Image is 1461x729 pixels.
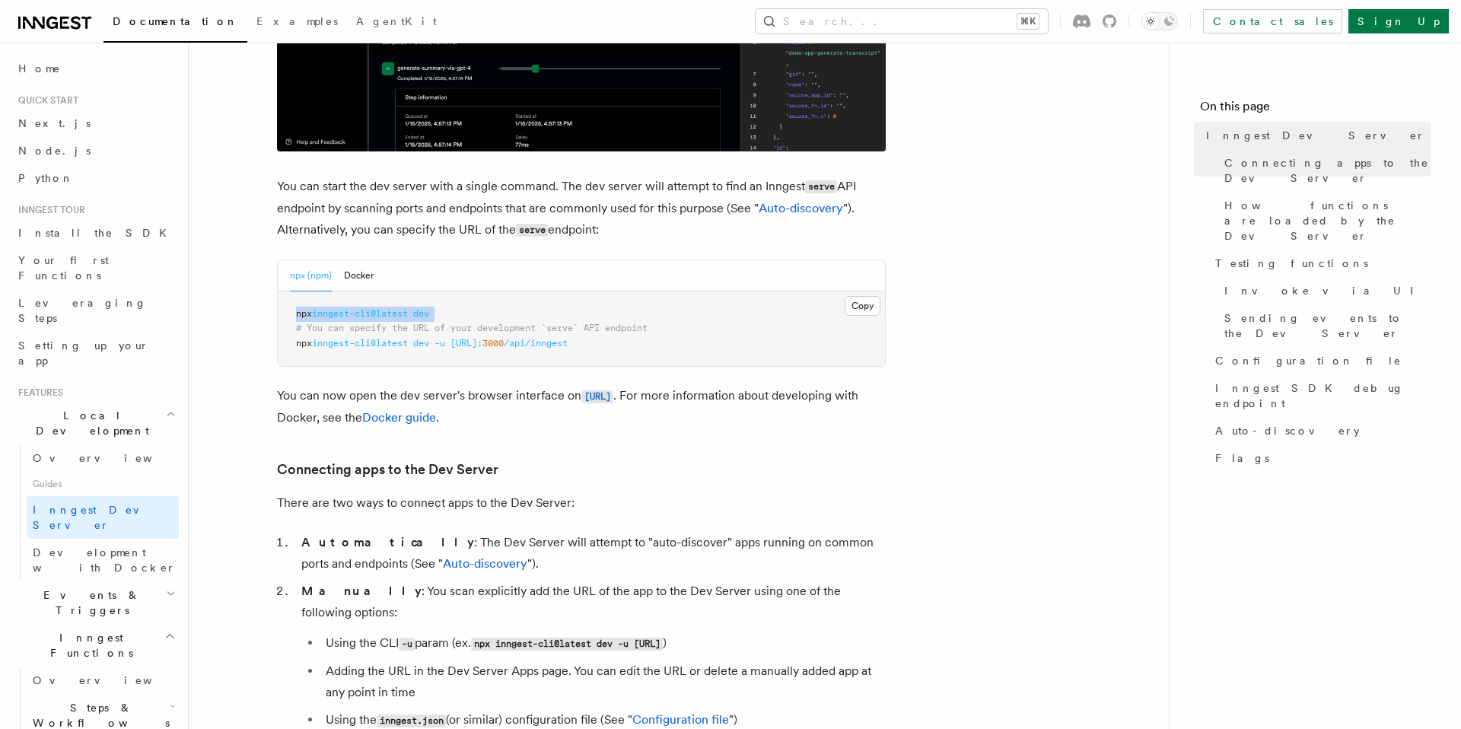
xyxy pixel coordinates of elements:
[1200,122,1431,149] a: Inngest Dev Server
[301,535,474,549] strong: Automatically
[27,539,179,581] a: Development with Docker
[12,137,179,164] a: Node.js
[1218,304,1431,347] a: Sending events to the Dev Server
[347,5,446,41] a: AgentKit
[1215,380,1431,411] span: Inngest SDK debug endpoint
[18,254,109,282] span: Your first Functions
[356,15,437,27] span: AgentKit
[1141,12,1178,30] button: Toggle dark mode
[1209,374,1431,417] a: Inngest SDK debug endpoint
[12,204,85,216] span: Inngest tour
[482,338,504,349] span: 3000
[33,674,189,686] span: Overview
[321,661,886,703] li: Adding the URL in the Dev Server Apps page. You can edit the URL or delete a manually added app a...
[1224,310,1431,341] span: Sending events to the Dev Server
[12,110,179,137] a: Next.js
[18,117,91,129] span: Next.js
[18,145,91,157] span: Node.js
[443,556,527,571] a: Auto-discovery
[12,630,164,661] span: Inngest Functions
[399,638,415,651] code: -u
[1209,347,1431,374] a: Configuration file
[1218,192,1431,250] a: How functions are loaded by the Dev Server
[413,308,429,319] span: dev
[1209,417,1431,444] a: Auto-discovery
[247,5,347,41] a: Examples
[1348,9,1449,33] a: Sign Up
[1215,353,1402,368] span: Configuration file
[1206,128,1425,143] span: Inngest Dev Server
[18,297,147,324] span: Leveraging Steps
[12,387,63,399] span: Features
[312,338,408,349] span: inngest-cli@latest
[362,410,436,425] a: Docker guide
[296,308,312,319] span: npx
[33,504,163,531] span: Inngest Dev Server
[18,172,74,184] span: Python
[756,9,1048,33] button: Search...⌘K
[632,712,729,727] a: Configuration file
[1218,149,1431,192] a: Connecting apps to the Dev Server
[12,444,179,581] div: Local Development
[12,55,179,82] a: Home
[1215,450,1269,466] span: Flags
[805,180,837,193] code: serve
[1224,283,1427,298] span: Invoke via UI
[301,584,422,598] strong: Manually
[12,247,179,289] a: Your first Functions
[321,632,886,654] li: Using the CLI param (ex. )
[1017,14,1039,29] kbd: ⌘K
[27,472,179,496] span: Guides
[312,308,408,319] span: inngest-cli@latest
[113,15,238,27] span: Documentation
[1224,155,1431,186] span: Connecting apps to the Dev Server
[1215,256,1368,271] span: Testing functions
[256,15,338,27] span: Examples
[103,5,247,43] a: Documentation
[759,201,843,215] a: Auto-discovery
[18,227,176,239] span: Install the SDK
[12,94,78,107] span: Quick start
[1203,9,1342,33] a: Contact sales
[581,390,613,403] code: [URL]
[277,459,498,480] a: Connecting apps to the Dev Server
[1209,444,1431,472] a: Flags
[33,546,176,574] span: Development with Docker
[18,339,149,367] span: Setting up your app
[504,338,568,349] span: /api/inngest
[450,338,482,349] span: [URL]:
[516,224,548,237] code: serve
[277,385,886,428] p: You can now open the dev server's browser interface on . For more information about developing wi...
[27,667,179,694] a: Overview
[277,492,886,514] p: There are two ways to connect apps to the Dev Server:
[296,338,312,349] span: npx
[845,296,880,316] button: Copy
[12,332,179,374] a: Setting up your app
[471,638,663,651] code: npx inngest-cli@latest dev -u [URL]
[581,388,613,403] a: [URL]
[12,587,166,618] span: Events & Triggers
[12,402,179,444] button: Local Development
[277,176,886,241] p: You can start the dev server with a single command. The dev server will attempt to find an Innges...
[297,532,886,575] li: : The Dev Server will attempt to "auto-discover" apps running on common ports and endpoints (See ...
[27,444,179,472] a: Overview
[12,581,179,624] button: Events & Triggers
[33,452,189,464] span: Overview
[12,408,166,438] span: Local Development
[377,715,446,727] code: inngest.json
[12,624,179,667] button: Inngest Functions
[12,219,179,247] a: Install the SDK
[18,61,61,76] span: Home
[1218,277,1431,304] a: Invoke via UI
[344,260,374,291] button: Docker
[1224,198,1431,244] span: How functions are loaded by the Dev Server
[290,260,332,291] button: npx (npm)
[434,338,445,349] span: -u
[27,496,179,539] a: Inngest Dev Server
[413,338,429,349] span: dev
[12,289,179,332] a: Leveraging Steps
[296,323,648,333] span: # You can specify the URL of your development `serve` API endpoint
[1200,97,1431,122] h4: On this page
[12,164,179,192] a: Python
[1215,423,1360,438] span: Auto-discovery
